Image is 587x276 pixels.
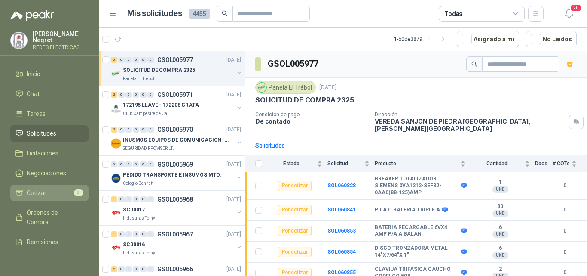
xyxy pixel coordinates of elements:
a: Solicitudes [10,125,89,142]
div: 0 [118,57,125,63]
img: Company Logo [111,138,121,149]
div: 1 [111,196,117,202]
th: Estado [267,155,327,172]
div: 0 [140,161,147,167]
a: Órdenes de Compra [10,205,89,230]
th: Solicitud [327,155,375,172]
div: Por cotizar [278,181,312,191]
div: 0 [140,57,147,63]
a: Remisiones [10,234,89,250]
div: Por cotizar [278,226,312,236]
p: Dirección [375,112,566,118]
p: [DATE] [226,230,241,239]
p: SOLICITUD DE COMPRA 2325 [123,66,195,74]
div: Panela El Trébol [255,81,316,94]
span: 20 [570,4,582,12]
b: 0 [553,182,577,190]
div: 0 [133,231,139,237]
button: No Leídos [526,31,577,47]
p: Colegio Bennett [123,180,153,187]
p: GSOL005970 [157,127,193,133]
div: 0 [125,92,132,98]
p: [DATE] [226,161,241,169]
div: 0 [118,231,125,237]
div: 2 [111,127,117,133]
p: [DATE] [226,265,241,273]
span: Solicitud [327,161,363,167]
div: 0 [125,231,132,237]
div: 1 [111,231,117,237]
a: SOL060853 [327,228,356,234]
th: # COTs [553,155,587,172]
div: 1 - 50 de 3879 [394,32,450,46]
div: 0 [147,196,154,202]
b: 0 [553,248,577,256]
div: 0 [133,161,139,167]
p: Industrias Tomy [123,250,155,257]
div: 0 [118,161,125,167]
div: 0 [147,127,154,133]
div: 0 [133,57,139,63]
a: SOL060828 [327,183,356,189]
b: PILA O BATERIA TRIPLE A [375,207,440,214]
p: [DATE] [226,126,241,134]
a: SOL060841 [327,207,356,213]
b: DISCO TRONZADORA METAL 14"X7/64"X 1" [375,245,459,258]
div: 2 [111,92,117,98]
p: GSOL005968 [157,196,193,202]
img: Company Logo [11,32,27,49]
a: Cotizar5 [10,185,89,201]
p: [DATE] [226,56,241,64]
div: 0 [147,57,154,63]
span: search [471,61,477,67]
span: Cantidad [471,161,523,167]
p: Industrias Tomy [123,215,155,222]
span: 5 [74,189,83,196]
a: 1 0 0 0 0 0 GSOL005967[DATE] Company LogoSC00016Industrias Tomy [111,229,243,257]
a: 2 0 0 0 0 0 GSOL005970[DATE] Company LogoINUSMOS EQUIPOS DE COMUNICACION- DGP 8550SEGURIDAD PROVI... [111,124,243,152]
span: search [222,10,228,16]
div: Por cotizar [278,205,312,215]
span: Licitaciones [27,149,58,158]
p: [PERSON_NAME] Negret [33,31,89,43]
img: Logo peakr [10,10,54,21]
div: Solicitudes [255,141,285,150]
span: Solicitudes [27,129,56,138]
a: Inicio [10,66,89,82]
span: Producto [375,161,459,167]
a: 0 0 0 0 0 0 GSOL005969[DATE] Company LogoPEDIDO TRANSPORTE E INSUMOS MTO.Colegio Bennett [111,159,243,187]
img: Company Logo [111,68,121,79]
a: SOL060855 [327,270,356,276]
div: 0 [140,92,147,98]
div: UND [492,210,508,217]
div: Por cotizar [278,247,312,257]
div: 0 [111,161,117,167]
span: # COTs [553,161,570,167]
div: 0 [118,92,125,98]
a: Negociaciones [10,165,89,181]
h1: Mis solicitudes [127,7,182,20]
span: Cotizar [27,188,46,198]
b: 6 [471,245,530,252]
a: 2 0 0 0 0 0 GSOL005971[DATE] Company Logo172195 LLAVE - 172208 GRATAClub Campestre de Cali [111,90,243,117]
p: REDES ELECTRICAS [33,45,89,50]
div: 0 [133,266,139,272]
span: Órdenes de Compra [27,208,80,227]
div: Todas [444,9,462,19]
div: UND [492,231,508,238]
b: 6 [471,224,530,231]
div: 0 [133,196,139,202]
div: UND [492,186,508,193]
p: GSOL005966 [157,266,193,272]
img: Company Logo [257,83,266,92]
p: GSOL005977 [157,57,193,63]
button: Asignado a mi [457,31,519,47]
p: INUSMOS EQUIPOS DE COMUNICACION- DGP 8550 [123,136,230,144]
p: [DATE] [226,91,241,99]
div: 0 [125,57,132,63]
div: 0 [125,196,132,202]
p: PEDIDO TRANSPORTE E INSUMOS MTO. [123,171,221,179]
